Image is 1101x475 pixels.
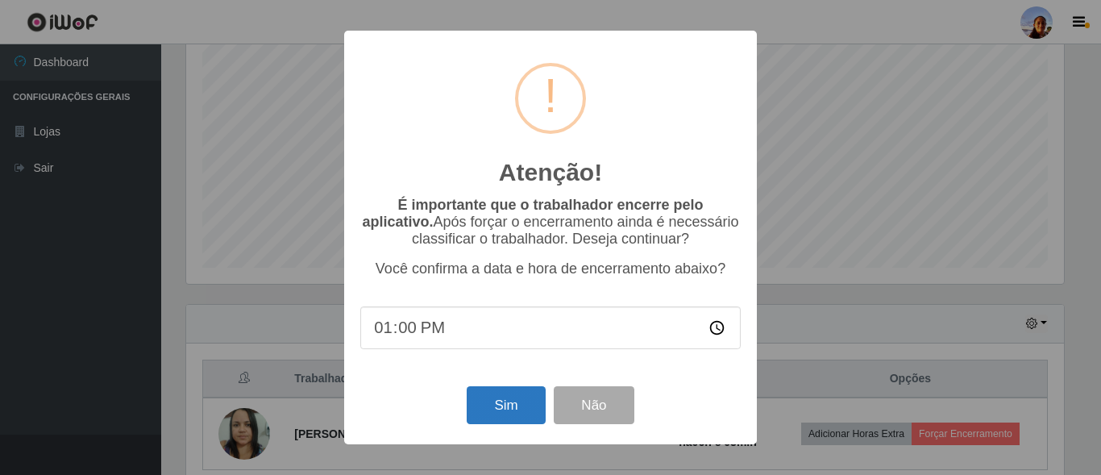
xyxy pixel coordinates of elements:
b: É importante que o trabalhador encerre pelo aplicativo. [362,197,703,230]
p: Após forçar o encerramento ainda é necessário classificar o trabalhador. Deseja continuar? [360,197,741,248]
button: Não [554,386,634,424]
button: Sim [467,386,545,424]
h2: Atenção! [499,158,602,187]
p: Você confirma a data e hora de encerramento abaixo? [360,260,741,277]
